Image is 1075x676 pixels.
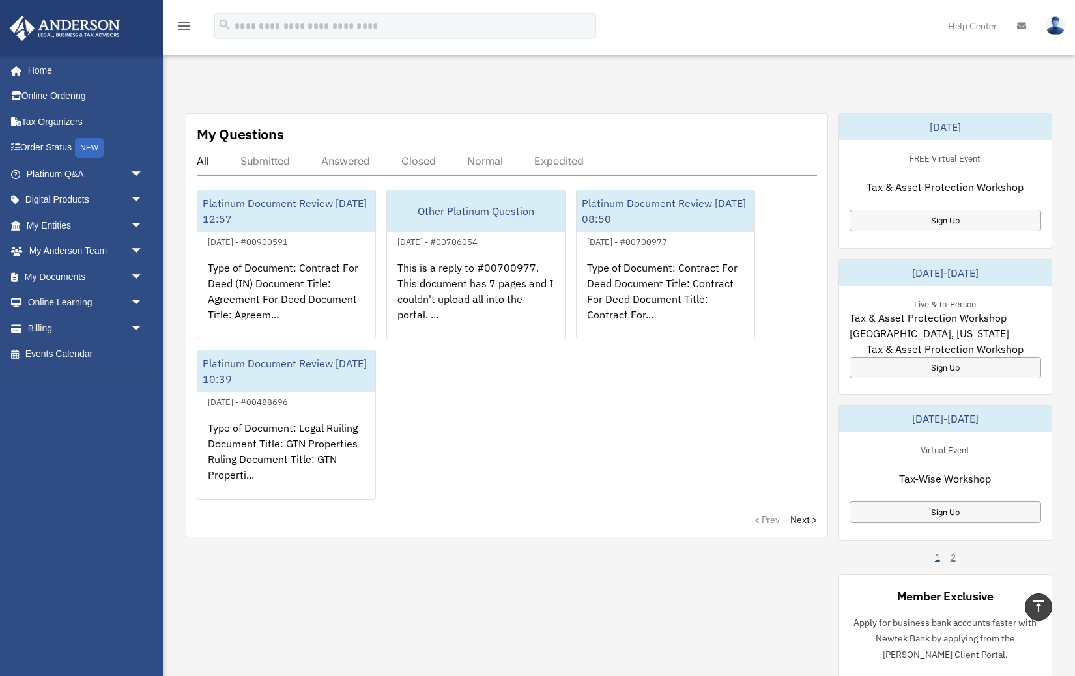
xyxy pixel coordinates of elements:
[867,179,1024,195] span: Tax & Asset Protection Workshop
[176,23,192,34] a: menu
[130,315,156,342] span: arrow_drop_down
[1046,16,1065,35] img: User Pic
[850,501,1042,523] a: Sign Up
[467,154,503,167] div: Normal
[176,18,192,34] i: menu
[197,249,375,351] div: Type of Document: Contract For Deed (IN) Document Title: Agreement For Deed Document Title: Agree...
[577,234,678,247] div: [DATE] - #00700977
[197,154,209,167] div: All
[197,124,284,144] div: My Questions
[197,234,298,247] div: [DATE] - #00900591
[9,187,163,213] a: Digital Productsarrow_drop_down
[839,114,1052,140] div: [DATE]
[6,16,124,41] img: Anderson Advisors Platinum Portal
[9,290,163,316] a: Online Learningarrow_drop_down
[130,187,156,214] span: arrow_drop_down
[9,83,163,109] a: Online Ordering
[9,109,163,135] a: Tax Organizers
[387,234,488,247] div: [DATE] - #00706054
[9,135,163,162] a: Order StatusNEW
[910,442,980,456] div: Virtual Event
[130,264,156,290] span: arrow_drop_down
[904,296,986,310] div: Live & In-Person
[1025,593,1052,621] a: vertical_align_top
[387,190,565,232] div: Other Platinum Question
[218,18,232,32] i: search
[1031,599,1046,614] i: vertical_align_top
[850,210,1042,231] a: Sign Up
[839,260,1052,286] div: [DATE]-[DATE]
[240,154,290,167] div: Submitted
[197,190,376,339] a: Platinum Document Review [DATE] 12:57[DATE] - #00900591Type of Document: Contract For Deed (IN) D...
[9,238,163,264] a: My Anderson Teamarrow_drop_down
[850,615,1042,663] p: Apply for business bank accounts faster with Newtek Bank by applying from the [PERSON_NAME] Clien...
[9,315,163,341] a: Billingarrow_drop_down
[197,410,375,511] div: Type of Document: Legal Ruiling Document Title: GTN Properties Ruling Document Title: GTN Propert...
[850,310,1042,341] span: Tax & Asset Protection Workshop [GEOGRAPHIC_DATA], [US_STATE]
[130,238,156,265] span: arrow_drop_down
[899,150,991,164] div: FREE Virtual Event
[197,394,298,408] div: [DATE] - #00488696
[130,161,156,188] span: arrow_drop_down
[534,154,584,167] div: Expedited
[9,212,163,238] a: My Entitiesarrow_drop_down
[75,138,104,158] div: NEW
[9,57,156,83] a: Home
[867,341,1024,357] span: Tax & Asset Protection Workshop
[197,350,375,392] div: Platinum Document Review [DATE] 10:39
[321,154,370,167] div: Answered
[197,190,375,232] div: Platinum Document Review [DATE] 12:57
[197,350,376,500] a: Platinum Document Review [DATE] 10:39[DATE] - #00488696Type of Document: Legal Ruiling Document T...
[839,406,1052,432] div: [DATE]-[DATE]
[9,161,163,187] a: Platinum Q&Aarrow_drop_down
[401,154,436,167] div: Closed
[899,471,991,486] span: Tax-Wise Workshop
[897,588,994,604] div: Member Exclusive
[790,513,817,526] a: Next >
[130,290,156,317] span: arrow_drop_down
[9,341,163,367] a: Events Calendar
[387,249,565,351] div: This is a reply to #00700977. This document has 7 pages and I couldn't upload all into the portal...
[130,212,156,239] span: arrow_drop_down
[577,190,754,232] div: Platinum Document Review [DATE] 08:50
[577,249,754,351] div: Type of Document: Contract For Deed Document Title: Contract For Deed Document Title: Contract Fo...
[576,190,755,339] a: Platinum Document Review [DATE] 08:50[DATE] - #00700977Type of Document: Contract For Deed Docume...
[935,551,940,564] a: 1
[9,264,163,290] a: My Documentsarrow_drop_down
[850,357,1042,378] a: Sign Up
[386,190,566,339] a: Other Platinum Question[DATE] - #00706054This is a reply to #00700977. This document has 7 pages ...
